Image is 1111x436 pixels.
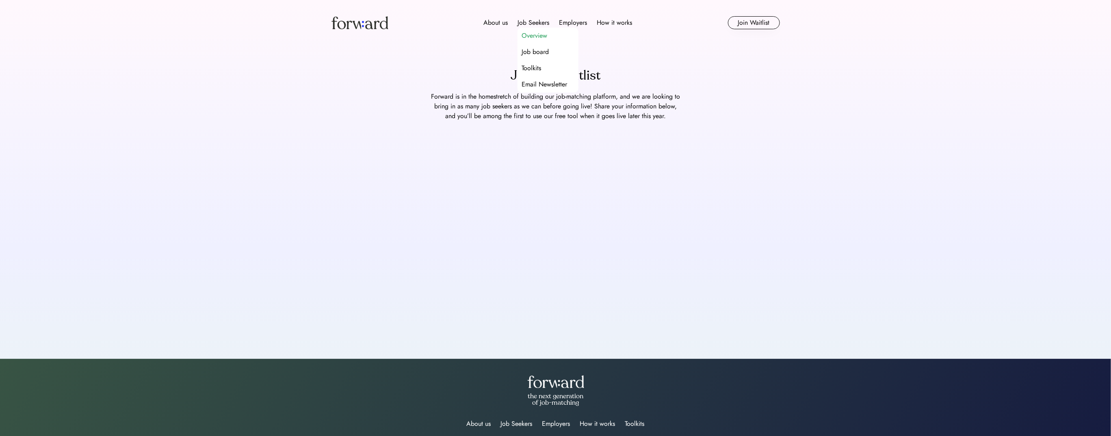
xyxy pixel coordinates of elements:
[522,63,541,73] div: Toolkits
[522,80,567,89] div: Email Newsletter
[522,47,549,57] div: Job board
[331,16,388,29] img: Forward logo
[580,419,615,429] div: How it works
[430,92,682,121] div: Forward is in the homestretch of building our job-matching platform, and we are looking to bring ...
[625,419,645,429] div: Toolkits
[527,375,584,388] img: forward-logo-white.png
[484,18,508,28] div: About us
[559,18,587,28] div: Employers
[518,18,550,28] div: Job Seekers
[728,16,780,29] button: Join Waitlist
[312,127,799,330] iframe: My new form
[501,419,533,429] div: Job Seekers
[511,66,600,85] div: Join the waitlist
[542,419,570,429] div: Employers
[522,31,547,41] div: Overview
[524,393,587,406] div: the next generation of job-matching
[597,18,632,28] div: How it works
[467,419,491,429] div: About us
